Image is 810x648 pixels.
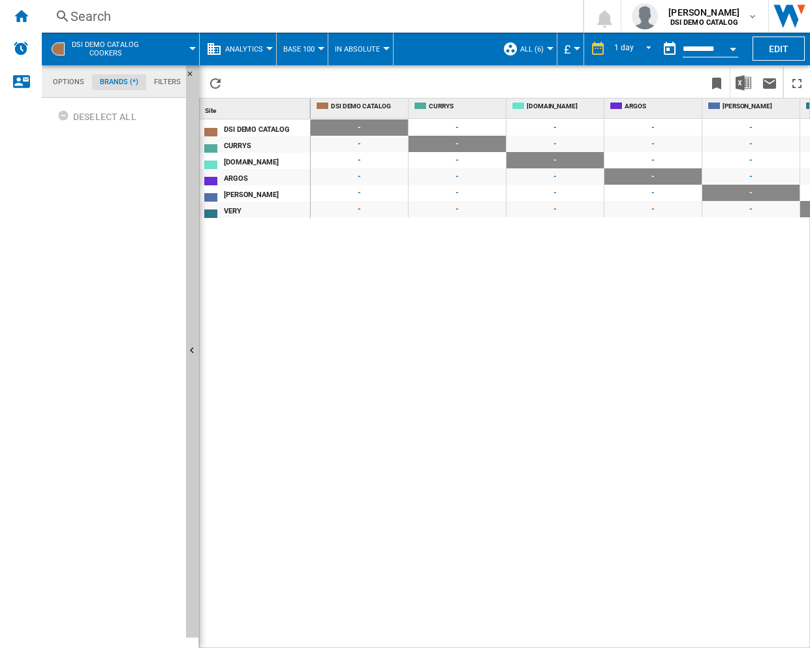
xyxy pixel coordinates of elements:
[520,45,544,54] span: ALL (6)
[54,105,140,129] button: Deselect all
[702,185,800,201] span: -
[311,201,408,217] span: -
[756,67,783,98] button: Send this report by email
[311,152,408,168] span: -
[202,99,310,119] div: Sort None
[92,74,146,90] md-tab-item: Brands (*)
[283,45,315,54] span: Base 100
[702,152,800,168] span: -
[429,102,503,106] span: CURRYS
[723,102,797,106] span: [PERSON_NAME]
[283,33,321,65] button: Base 100
[564,42,570,56] span: £
[702,136,800,152] span: -
[186,65,199,638] button: Hide
[45,74,92,90] md-tab-item: Options
[702,119,800,136] span: -
[503,33,550,65] div: ALL (6)
[604,185,702,201] span: -
[311,119,408,136] span: -
[702,201,800,217] span: -
[409,185,506,201] span: -
[313,99,408,115] div: DSI DEMO CATALOG
[205,107,216,114] span: Site
[335,33,386,65] button: In Absolute
[557,33,584,65] md-menu: Currency
[70,7,549,25] div: Search
[186,65,202,89] button: Hide
[670,18,738,27] b: DSI DEMO CATALOG
[224,203,309,217] div: VERY
[736,75,751,91] img: excel-24x24.png
[311,185,408,201] span: -
[224,187,309,200] div: [PERSON_NAME]
[206,33,270,65] div: Analytics
[527,102,601,106] span: [DOMAIN_NAME]
[311,136,408,152] span: -
[409,136,506,152] span: -
[411,99,506,115] div: CURRYS
[13,40,29,56] img: alerts-logo.svg
[409,201,506,217] span: -
[224,170,309,184] div: ARGOS
[604,168,702,185] span: -
[202,99,310,119] div: Site Sort None
[48,33,193,65] div: DSI DEMO CATALOGCookers
[604,119,702,136] span: -
[311,168,408,185] span: -
[702,168,800,185] span: -
[224,121,309,135] div: DSI DEMO CATALOG
[409,152,506,168] span: -
[564,33,577,65] button: £
[57,105,136,129] div: Deselect all
[632,3,658,29] img: profile.jpg
[72,33,152,65] button: DSI DEMO CATALOGCookers
[721,35,745,59] button: Open calendar
[753,37,805,61] button: Edit
[506,152,604,168] span: -
[668,6,740,19] span: [PERSON_NAME]
[506,136,604,152] span: -
[506,119,604,136] span: -
[224,138,309,151] div: CURRYS
[202,67,228,98] button: Reload
[225,33,270,65] button: Analytics
[520,33,550,65] button: ALL (6)
[657,36,683,62] button: md-calendar
[612,39,657,60] md-select: REPORTS.WIZARD.STEPS.REPORT.STEPS.REPORT_OPTIONS.PERIOD: 1 day
[146,74,189,90] md-tab-item: Filters
[784,67,810,98] button: Maximize
[331,102,405,106] span: DSI DEMO CATALOG
[506,201,604,217] span: -
[604,201,702,217] span: -
[625,102,699,106] span: ARGOS
[506,185,604,201] span: -
[704,67,730,98] button: Bookmark this report
[225,45,263,54] span: Analytics
[509,99,604,115] div: [DOMAIN_NAME]
[409,119,506,136] span: -
[614,43,634,52] div: 1 day
[705,99,800,115] div: [PERSON_NAME]
[506,168,604,185] span: -
[335,45,380,54] span: In Absolute
[730,67,756,98] button: Download in Excel
[607,99,702,115] div: ARGOS
[72,40,139,57] span: DSI DEMO CATALOG:Cookers
[409,168,506,185] span: -
[224,154,309,168] div: [DOMAIN_NAME]
[604,152,702,168] span: -
[604,136,702,152] span: -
